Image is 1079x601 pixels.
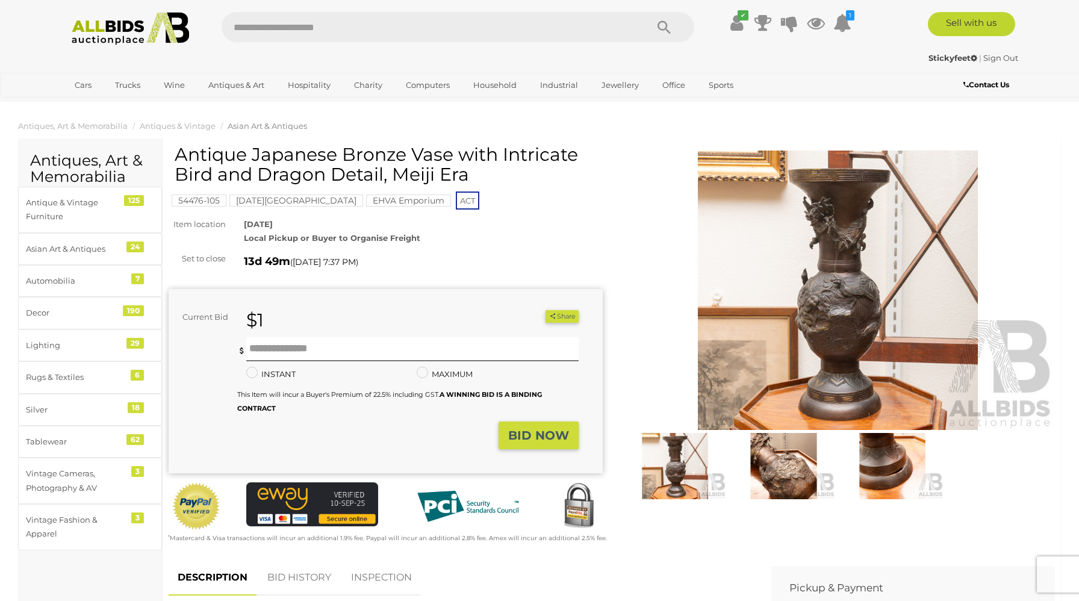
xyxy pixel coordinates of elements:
img: Secured by Rapid SSL [555,482,603,531]
div: Automobilia [26,274,125,288]
div: 3 [131,512,144,523]
h1: Antique Japanese Bronze Vase with Intricate Bird and Dragon Detail, Meiji Era [175,145,600,184]
a: INSPECTION [342,560,421,596]
a: Charity [346,75,390,95]
a: Vintage Fashion & Apparel 3 [18,504,162,550]
div: Item location [160,217,235,231]
a: 54476-105 [172,196,226,205]
img: Antique Japanese Bronze Vase with Intricate Bird and Dragon Detail, Meiji Era [621,151,1055,431]
span: ACT [456,192,479,210]
a: Household [465,75,524,95]
div: Vintage Cameras, Photography & AV [26,467,125,495]
img: Antique Japanese Bronze Vase with Intricate Bird and Dragon Detail, Meiji Era [732,433,835,499]
a: DESCRIPTION [169,560,257,596]
strong: Stickyfeet [928,53,977,63]
a: Vintage Cameras, Photography & AV 3 [18,458,162,504]
a: Industrial [532,75,586,95]
a: Rugs & Textiles 6 [18,361,162,393]
a: Hospitality [280,75,338,95]
small: Mastercard & Visa transactions will incur an additional 1.9% fee. Paypal will incur an additional... [168,534,607,542]
a: Office [655,75,693,95]
h2: Antiques, Art & Memorabilia [30,152,150,185]
a: Asian Art & Antiques [228,121,307,131]
a: Sign Out [983,53,1018,63]
a: Jewellery [594,75,647,95]
a: Computers [398,75,458,95]
small: This Item will incur a Buyer's Premium of 22.5% including GST. [237,390,542,413]
div: 18 [128,402,144,413]
a: [GEOGRAPHIC_DATA] [67,95,168,115]
span: [DATE] 7:37 PM [293,257,356,267]
div: 29 [126,338,144,349]
div: Silver [26,403,125,417]
strong: $1 [246,309,264,331]
a: Lighting 29 [18,329,162,361]
div: 6 [131,370,144,381]
a: Asian Art & Antiques 24 [18,233,162,265]
a: Automobilia 7 [18,265,162,297]
a: Tablewear 62 [18,426,162,458]
div: Decor [26,306,125,320]
button: BID NOW [499,422,579,450]
img: Antique Japanese Bronze Vase with Intricate Bird and Dragon Detail, Meiji Era [624,433,726,499]
mark: 54476-105 [172,195,226,207]
div: Current Bid [169,310,237,324]
li: Watch this item [532,311,544,323]
a: Silver 18 [18,394,162,426]
img: PCI DSS compliant [408,482,528,531]
a: EHVA Emporium [366,196,451,205]
strong: Local Pickup or Buyer to Organise Freight [244,233,420,243]
a: Contact Us [963,78,1012,92]
a: 1 [833,12,851,34]
a: Antiques & Vintage [140,121,216,131]
i: ✔ [738,10,748,20]
a: Sell with us [928,12,1015,36]
span: | [979,53,981,63]
a: Antiques & Art [201,75,272,95]
b: Contact Us [963,80,1009,89]
label: INSTANT [246,367,296,381]
label: MAXIMUM [417,367,473,381]
div: Tablewear [26,435,125,449]
a: [DATE][GEOGRAPHIC_DATA] [229,196,363,205]
div: 3 [131,466,144,477]
a: Antique & Vintage Furniture 125 [18,187,162,233]
img: Antique Japanese Bronze Vase with Intricate Bird and Dragon Detail, Meiji Era [841,433,944,499]
a: Cars [67,75,99,95]
div: 125 [124,195,144,206]
strong: BID NOW [508,428,569,443]
div: Rugs & Textiles [26,370,125,384]
div: Set to close [160,252,235,266]
mark: EHVA Emporium [366,195,451,207]
a: Wine [156,75,193,95]
i: 1 [846,10,854,20]
img: Official PayPal Seal [172,482,221,531]
div: Vintage Fashion & Apparel [26,513,125,541]
h2: Pickup & Payment [789,582,1019,594]
a: Stickyfeet [928,53,979,63]
button: Search [634,12,694,42]
img: eWAY Payment Gateway [246,482,378,526]
div: 190 [123,305,144,316]
div: 7 [131,273,144,284]
a: Sports [701,75,741,95]
a: Antiques, Art & Memorabilia [18,121,128,131]
img: Allbids.com.au [65,12,196,45]
a: Trucks [107,75,148,95]
div: Lighting [26,338,125,352]
div: Antique & Vintage Furniture [26,196,125,224]
a: ✔ [727,12,745,34]
mark: [DATE][GEOGRAPHIC_DATA] [229,195,363,207]
strong: 13d 49m [244,255,290,268]
a: Decor 190 [18,297,162,329]
a: BID HISTORY [258,560,340,596]
div: Asian Art & Antiques [26,242,125,256]
strong: [DATE] [244,219,273,229]
div: 62 [126,434,144,445]
div: 24 [126,241,144,252]
button: Share [546,310,579,323]
span: ( ) [290,257,358,267]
